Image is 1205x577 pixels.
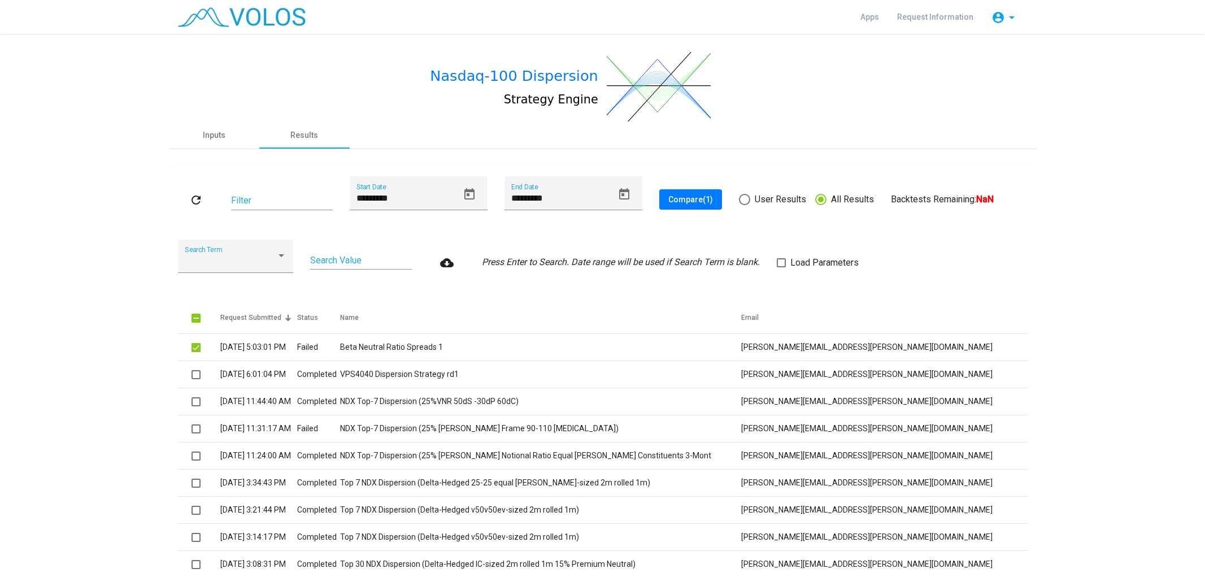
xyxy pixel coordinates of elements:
td: NDX Top-7 Dispersion (25% [PERSON_NAME] Notional Ratio Equal [PERSON_NAME] Constituents 3-Mont [340,442,741,470]
span: Compare (1) [668,195,713,204]
span: Load Parameters [790,256,859,270]
i: Press Enter to Search. Date range will be used if Search Term is blank. [482,257,760,267]
td: Top 7 NDX Dispersion (Delta-Hedged v50v50ev-sized 2m rolled 1m) [340,524,741,551]
div: Inputs [203,129,225,141]
td: NDX Top-7 Dispersion (25%VNR 50dS -30dP 60dC) [340,388,741,415]
div: Name [340,313,741,323]
td: [PERSON_NAME][EMAIL_ADDRESS][PERSON_NAME][DOMAIN_NAME] [741,497,1028,524]
mat-icon: refresh [189,193,203,207]
td: Completed [297,524,340,551]
div: Results [290,129,318,141]
a: Apps [851,7,888,27]
td: [DATE] 11:44:40 AM [220,388,297,415]
div: Status [297,313,340,323]
span: Request Information [897,12,973,21]
div: Nasdaq-100 Dispersion [430,65,598,86]
span: All Results [826,193,874,206]
mat-icon: arrow_drop_down [1005,11,1019,24]
div: Name [340,313,359,323]
td: [PERSON_NAME][EMAIL_ADDRESS][PERSON_NAME][DOMAIN_NAME] [741,524,1028,551]
td: [DATE] 11:24:00 AM [220,442,297,470]
td: [PERSON_NAME][EMAIL_ADDRESS][PERSON_NAME][DOMAIN_NAME] [741,470,1028,497]
td: Top 7 NDX Dispersion (Delta-Hedged 25-25 equal [PERSON_NAME]-sized 2m rolled 1m) [340,470,741,497]
td: [PERSON_NAME][EMAIL_ADDRESS][PERSON_NAME][DOMAIN_NAME] [741,388,1028,415]
td: [DATE] 6:01:04 PM [220,361,297,388]
div: Backtests Remaining: [891,193,994,206]
td: Failed [297,415,340,442]
td: [PERSON_NAME][EMAIL_ADDRESS][PERSON_NAME][DOMAIN_NAME] [741,361,1028,388]
td: VPS4040 Dispersion Strategy rd1 [340,361,741,388]
td: Completed [297,442,340,470]
td: [DATE] 11:31:17 AM [220,415,297,442]
div: Status [297,313,318,323]
div: Email [741,313,759,323]
td: [DATE] 3:21:44 PM [220,497,297,524]
td: Failed [297,334,340,361]
td: [DATE] 3:34:43 PM [220,470,297,497]
td: Completed [297,388,340,415]
img: dispersion.svg [607,52,711,122]
a: Request Information [888,7,982,27]
td: Top 7 NDX Dispersion (Delta-Hedged v50v50ev-sized 2m rolled 1m) [340,497,741,524]
td: Beta Neutral Ratio Spreads 1 [340,334,741,361]
b: NaN [976,194,994,205]
button: Compare(1) [659,189,722,210]
span: Apps [860,12,879,21]
td: [DATE] 3:14:17 PM [220,524,297,551]
div: Request Submitted [220,313,297,323]
td: [PERSON_NAME][EMAIL_ADDRESS][PERSON_NAME][DOMAIN_NAME] [741,415,1028,442]
div: Email [741,313,1014,323]
td: [PERSON_NAME][EMAIL_ADDRESS][PERSON_NAME][DOMAIN_NAME] [741,442,1028,470]
td: Completed [297,470,340,497]
td: Completed [297,361,340,388]
td: Completed [297,497,340,524]
td: [PERSON_NAME][EMAIL_ADDRESS][PERSON_NAME][DOMAIN_NAME] [741,334,1028,361]
td: [DATE] 5:03:01 PM [220,334,297,361]
span: User Results [750,193,806,206]
div: Request Submitted [220,313,281,323]
td: NDX Top-7 Dispersion (25% [PERSON_NAME] Frame 90-110 [MEDICAL_DATA]) [340,415,741,442]
div: Strategy Engine [504,91,598,109]
mat-icon: account_circle [991,11,1005,24]
mat-icon: cloud_download [440,256,454,270]
button: Open calendar [613,183,636,206]
button: Open calendar [458,183,481,206]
